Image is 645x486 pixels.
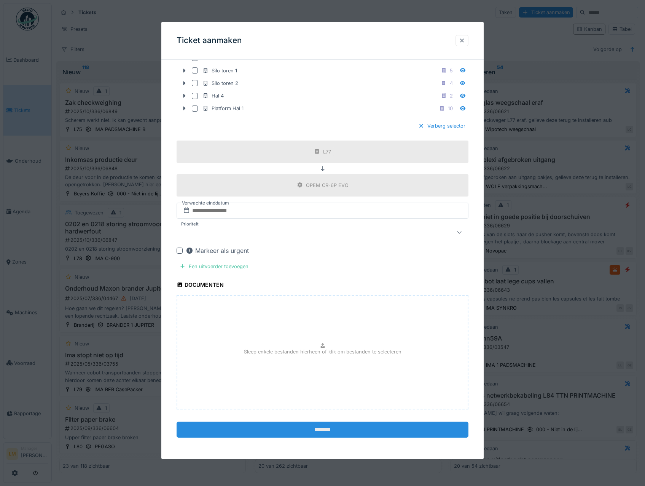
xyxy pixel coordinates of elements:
div: 5 [450,67,453,74]
div: Documenten [177,279,224,292]
div: 2 [450,92,453,99]
div: Een uitvoerder toevoegen [177,261,252,272]
p: Sleep enkele bestanden hierheen of klik om bestanden te selecteren [244,348,401,355]
h3: Ticket aanmaken [177,36,242,45]
div: 4 [450,80,453,87]
label: Prioriteit [180,221,200,227]
div: Silo toren 1 [202,67,237,74]
div: 1 [451,54,453,62]
div: Platform Hal 1 [202,105,244,112]
div: Markeer als urgent [186,246,249,255]
div: OPEM CR-6P EVO [306,182,349,189]
label: Verwachte einddatum [181,199,230,207]
div: 10 [448,105,453,112]
div: Platform Hal 2 [202,54,245,62]
div: Silo toren 2 [202,80,238,87]
div: Hal 4 [202,92,224,99]
div: L77 [323,148,331,155]
div: Verberg selector [415,121,468,131]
